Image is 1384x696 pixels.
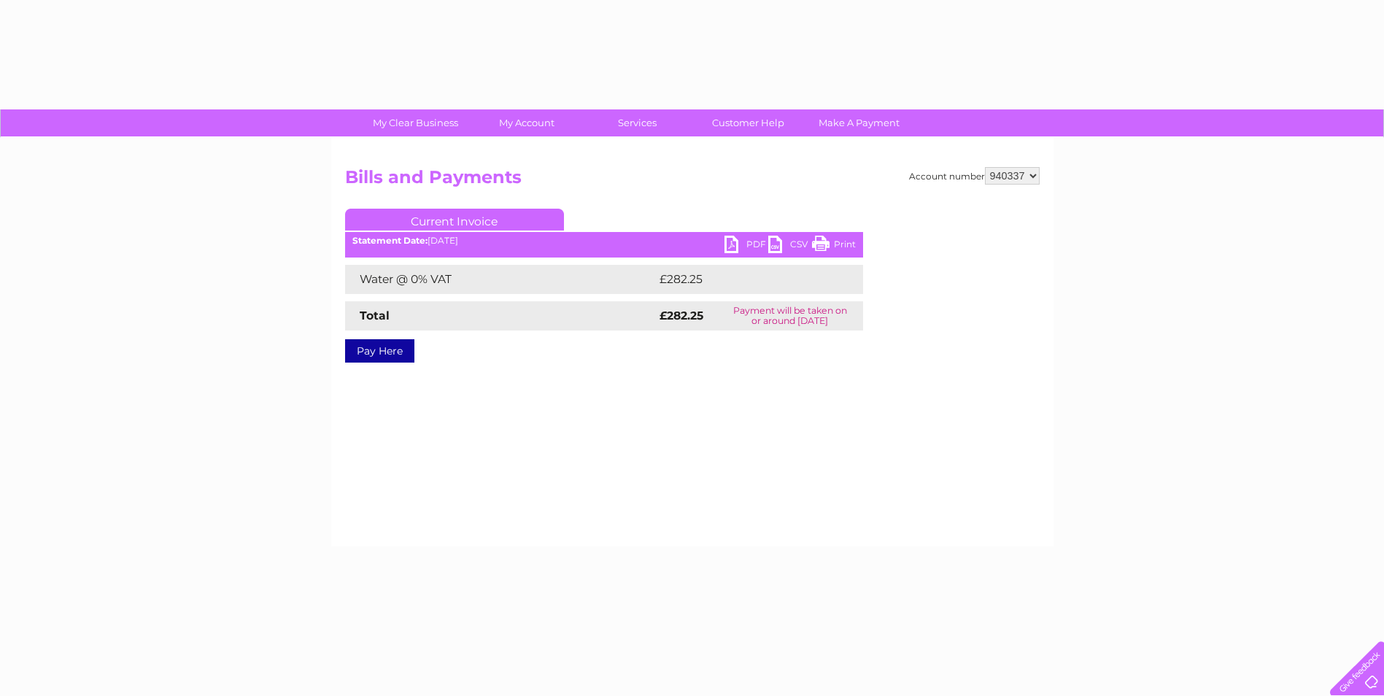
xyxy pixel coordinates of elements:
[345,236,863,246] div: [DATE]
[717,301,863,330] td: Payment will be taken on or around [DATE]
[345,265,656,294] td: Water @ 0% VAT
[799,109,919,136] a: Make A Payment
[360,309,390,322] strong: Total
[909,167,1040,185] div: Account number
[345,167,1040,195] h2: Bills and Payments
[656,265,837,294] td: £282.25
[688,109,808,136] a: Customer Help
[660,309,703,322] strong: £282.25
[345,339,414,363] a: Pay Here
[577,109,697,136] a: Services
[466,109,587,136] a: My Account
[768,236,812,257] a: CSV
[352,235,428,246] b: Statement Date:
[345,209,564,231] a: Current Invoice
[355,109,476,136] a: My Clear Business
[724,236,768,257] a: PDF
[812,236,856,257] a: Print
